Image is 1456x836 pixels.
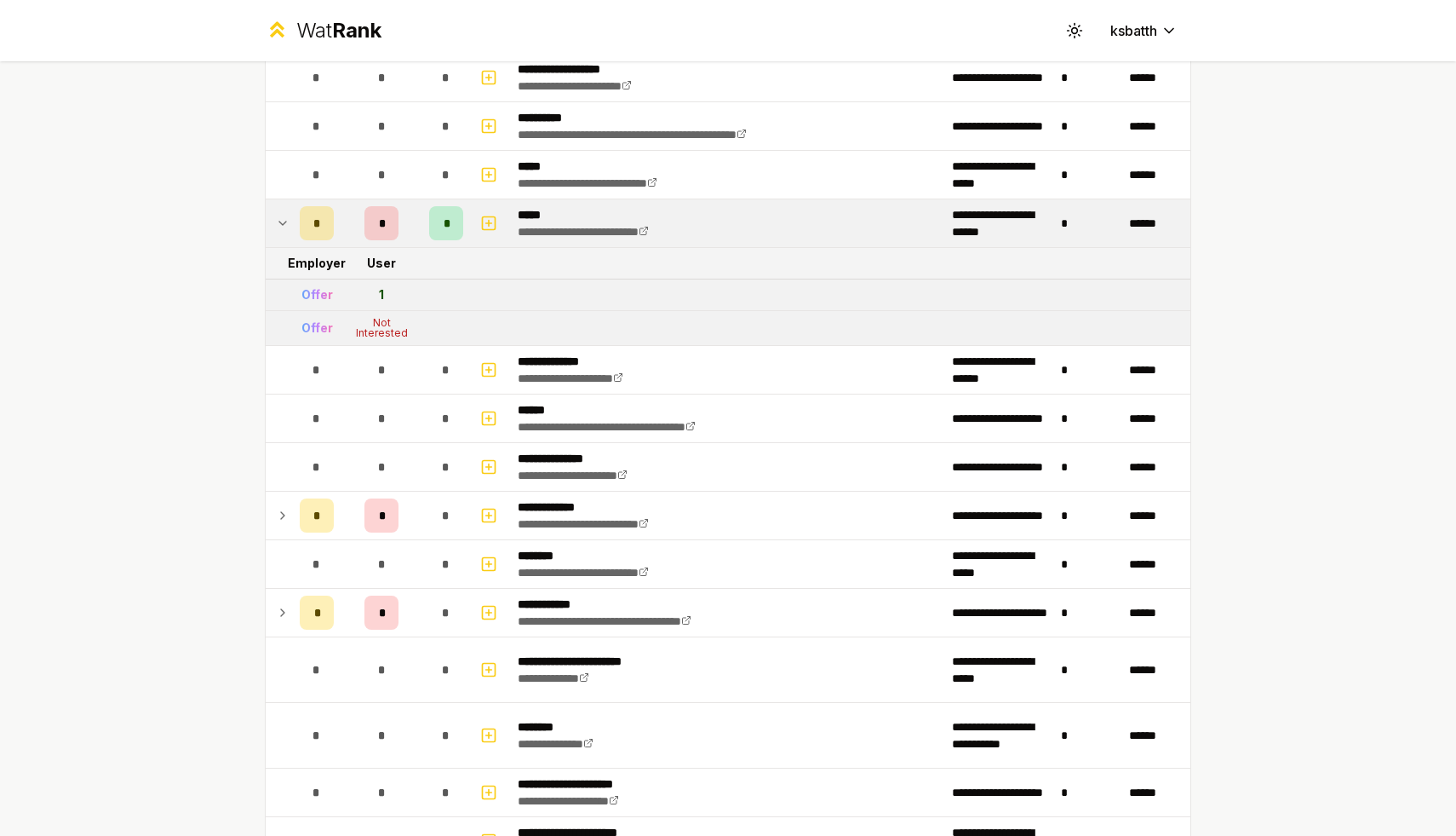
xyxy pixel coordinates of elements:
[301,320,333,337] div: Offer
[296,17,381,44] div: Wat
[379,286,384,303] div: 1
[347,318,416,338] div: Not Interested
[293,248,341,279] td: Employer
[1097,15,1191,46] button: ksbatth
[265,17,381,44] a: WatRank
[1110,20,1157,41] span: ksbatth
[341,248,422,279] td: User
[332,18,381,43] span: Rank
[301,286,333,303] div: Offer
